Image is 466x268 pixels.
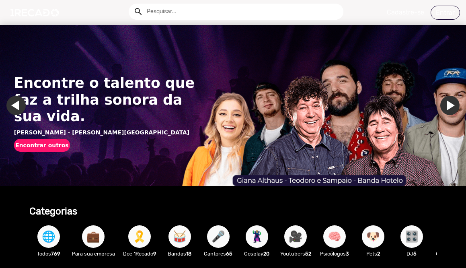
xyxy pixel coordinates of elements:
button: 🎥 [284,225,307,248]
p: Psicólogos [319,250,350,258]
p: Girl Power [435,250,466,258]
button: 🎛️ [400,225,423,248]
u: Cadastre-se [387,8,424,16]
span: 🎤 [211,225,225,248]
h1: Encontre o talento que faz a trilha sonora da sua vida. [14,75,201,125]
span: 🥁 [173,225,187,248]
p: Pets [358,250,388,258]
button: Example home icon [131,4,145,18]
span: 🎗️ [133,225,146,248]
button: 💼 [82,225,105,248]
mat-icon: Example home icon [133,7,143,16]
p: Cantores [203,250,234,258]
b: 3 [346,251,349,257]
p: Youtubers [280,250,311,258]
p: [PERSON_NAME] - [PERSON_NAME][GEOGRAPHIC_DATA] [14,128,201,137]
span: 🎥 [289,225,302,248]
button: Encontrar outros [14,139,70,152]
b: 20 [263,251,269,257]
b: 5 [413,251,417,257]
button: 🦹🏼‍♀️ [246,225,268,248]
p: DJ [396,250,427,258]
p: Todos [33,250,64,258]
span: 🐶 [366,225,380,248]
button: 🌐 [37,225,60,248]
p: Bandas [164,250,195,258]
button: 🥁 [168,225,191,248]
button: 🐶 [362,225,384,248]
span: 🎛️ [405,225,419,248]
p: Cosplay [242,250,272,258]
span: 🧠 [328,225,341,248]
button: 🎗️ [128,225,151,248]
b: 65 [226,251,232,257]
a: Ir para o último slide [6,96,26,115]
button: 🎤 [207,225,230,248]
span: 🦹🏼‍♀️ [250,225,264,248]
p: Para sua empresa [72,250,115,258]
b: 9 [153,251,156,257]
input: Pesquisar... [141,4,344,20]
button: 🧠 [323,225,346,248]
b: 2 [377,251,380,257]
p: Doe 1Recado [123,250,156,258]
span: 🌐 [42,225,55,248]
b: 18 [186,251,191,257]
a: Ir para o próximo slide [440,96,460,115]
span: 💼 [86,225,100,248]
b: 769 [51,251,60,257]
a: Entrar [431,6,460,20]
b: 52 [305,251,311,257]
b: Categorias [29,206,77,217]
